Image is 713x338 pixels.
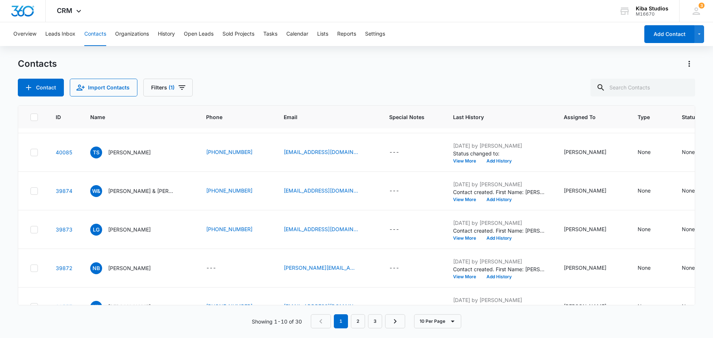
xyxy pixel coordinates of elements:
div: Type - None - Select to Edit Field [638,225,664,234]
a: [EMAIL_ADDRESS][DOMAIN_NAME] [284,302,358,310]
a: Navigate to contact details page for Laura Greenlee [56,226,72,233]
button: View More [453,236,481,240]
p: [PERSON_NAME] [108,226,151,233]
button: Reports [337,22,356,46]
button: Add Contact [18,79,64,96]
div: Special Notes - - Select to Edit Field [389,225,413,234]
button: Add History [481,197,517,202]
div: account id [636,12,668,17]
div: Status - None - Select to Edit Field [682,148,708,157]
div: None [682,302,695,310]
div: Email - drlgreenlee@gmail.com - Select to Edit Field [284,225,371,234]
a: Navigate to contact details page for Karen Dunlap [56,303,72,310]
button: Calendar [286,22,308,46]
div: Assigned To - Olivia McDaniel - Select to Edit Field [564,264,620,273]
p: [DATE] by [PERSON_NAME] [453,257,546,265]
div: Status - None - Select to Edit Field [682,187,708,196]
em: 1 [334,314,348,328]
div: --- [389,264,399,273]
p: [DATE] by [PERSON_NAME] [453,180,546,188]
div: Special Notes - - Select to Edit Field [389,264,413,273]
button: Contacts [84,22,106,46]
button: Import Contacts [70,79,137,96]
button: View More [453,197,481,202]
span: TS [90,147,102,158]
a: [PHONE_NUMBER] [206,302,253,310]
div: Status - None - Select to Edit Field [682,264,708,273]
div: Email - nancy@jwbritss.com - Select to Edit Field [284,264,371,273]
p: Contact created. First Name: [PERSON_NAME] Last Name: &amp; [PERSON_NAME] May Phone: [PHONE_NUMBE... [453,188,546,196]
div: Assigned To - Olivia McDaniel - Select to Edit Field [564,187,620,196]
button: Tasks [263,22,277,46]
button: Add History [481,275,517,279]
h1: Contacts [18,58,57,69]
div: Status - None - Select to Edit Field [682,225,708,234]
div: notifications count [699,3,704,9]
button: Organizations [115,22,149,46]
button: Lists [317,22,328,46]
div: None [682,225,695,233]
span: Email [284,113,361,121]
div: [PERSON_NAME] [564,225,606,233]
div: None [638,302,651,310]
div: Email - williammaylaw@gmail.com - Select to Edit Field [284,187,371,196]
p: Status changed to: Won [453,304,546,312]
span: Assigned To [564,113,609,121]
a: Page 2 [351,314,365,328]
div: Email - tnstewart1959@bellsouth.net - Select to Edit Field [284,148,371,157]
div: Type - None - Select to Edit Field [638,187,664,196]
div: None [638,148,651,156]
p: [PERSON_NAME] [108,148,151,156]
p: Contact created. First Name: [PERSON_NAME] Last Name: [PERSON_NAME] Phone: [PHONE_NUMBER] Email: ... [453,227,546,234]
span: CRM [57,7,72,14]
button: View More [453,275,481,279]
div: None [638,187,651,194]
div: [PERSON_NAME] [564,264,606,272]
p: [DATE] by [PERSON_NAME] [453,142,546,150]
p: [PERSON_NAME] [108,264,151,272]
div: Name - Karen Dunlap - Select to Edit Field [90,301,164,313]
p: [DATE] by [PERSON_NAME] [453,219,546,227]
div: Phone - 8287725740 - Select to Edit Field [206,225,266,234]
div: Email - kdunlap1028@gmail.com - Select to Edit Field [284,302,371,311]
div: Phone - 6054310209 - Select to Edit Field [206,187,266,196]
div: Status - None - Select to Edit Field [682,302,708,311]
span: Type [638,113,653,121]
span: (1) [169,85,175,90]
span: Phone [206,113,255,121]
button: Actions [683,58,695,70]
p: [DATE] by [PERSON_NAME] [453,296,546,304]
div: None [638,264,651,272]
a: Page 3 [368,314,382,328]
a: [PERSON_NAME][EMAIL_ADDRESS][DOMAIN_NAME] [284,264,358,272]
div: Assigned To - Olivia McDaniel - Select to Edit Field [564,225,620,234]
div: account name [636,6,668,12]
button: View More [453,159,481,163]
div: Name - William & Debra May - Select to Edit Field [90,185,188,197]
button: Add History [481,236,517,240]
div: Type - None - Select to Edit Field [638,264,664,273]
div: [PERSON_NAME] [564,148,606,156]
a: [EMAIL_ADDRESS][DOMAIN_NAME] [284,148,358,156]
div: Type - None - Select to Edit Field [638,148,664,157]
div: --- [389,148,399,157]
div: [PERSON_NAME] [564,187,606,194]
button: Add History [481,159,517,163]
p: Status changed to: [453,150,546,157]
button: Sold Projects [222,22,254,46]
a: Navigate to contact details page for William & Debra May [56,188,72,194]
span: LG [90,224,102,236]
a: Navigate to contact details page for Nancy Britts [56,265,72,271]
span: Status [682,113,698,121]
p: Showing 1-10 of 30 [252,318,302,325]
nav: Pagination [311,314,405,328]
div: Name - Laura Greenlee - Select to Edit Field [90,224,164,236]
span: Special Notes [389,113,424,121]
a: [EMAIL_ADDRESS][DOMAIN_NAME] [284,225,358,233]
a: [PHONE_NUMBER] [206,148,253,156]
div: --- [206,264,216,273]
div: Special Notes - - Select to Edit Field [389,302,413,311]
button: Add Contact [644,25,694,43]
div: Assigned To - Olivia McDaniel - Select to Edit Field [564,302,620,311]
p: [PERSON_NAME] [108,303,151,311]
